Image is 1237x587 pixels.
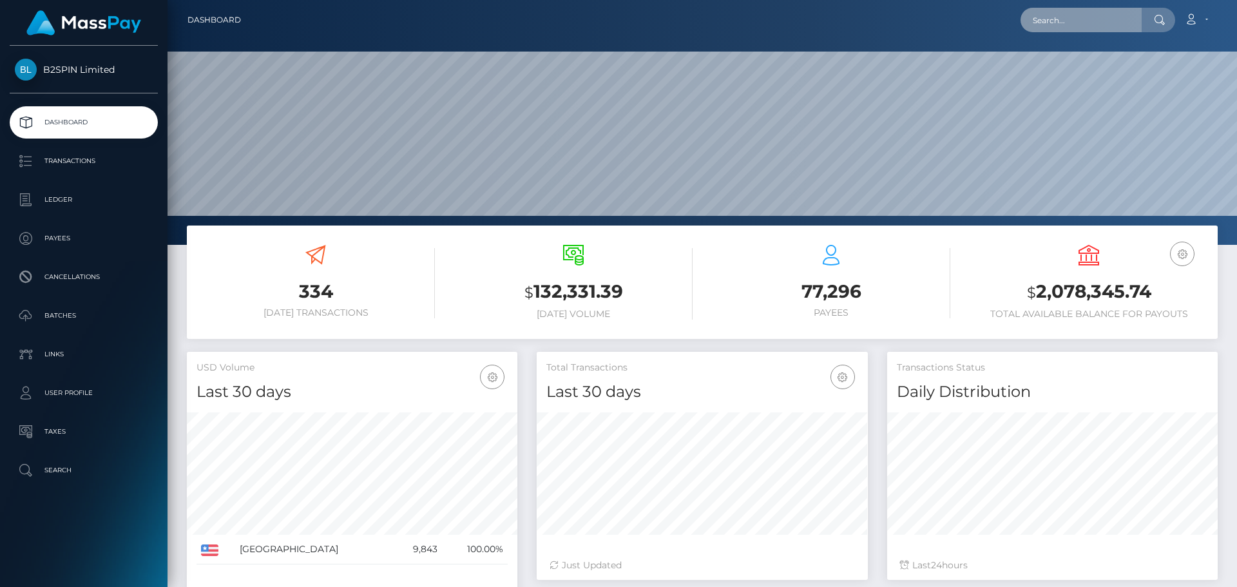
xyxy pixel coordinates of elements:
[10,106,158,139] a: Dashboard
[970,279,1208,305] h3: 2,078,345.74
[970,309,1208,320] h6: Total Available Balance for Payouts
[10,377,158,409] a: User Profile
[235,535,393,564] td: [GEOGRAPHIC_DATA]
[10,145,158,177] a: Transactions
[10,338,158,370] a: Links
[15,422,153,441] p: Taxes
[197,307,435,318] h6: [DATE] Transactions
[546,361,858,374] h5: Total Transactions
[15,461,153,480] p: Search
[931,559,942,571] span: 24
[15,383,153,403] p: User Profile
[10,261,158,293] a: Cancellations
[15,229,153,248] p: Payees
[712,279,950,304] h3: 77,296
[546,381,858,403] h4: Last 30 days
[442,535,508,564] td: 100.00%
[15,345,153,364] p: Links
[15,113,153,132] p: Dashboard
[10,222,158,255] a: Payees
[10,184,158,216] a: Ledger
[10,454,158,486] a: Search
[524,284,533,302] small: $
[187,6,241,34] a: Dashboard
[10,64,158,75] span: B2SPIN Limited
[393,535,442,564] td: 9,843
[197,361,508,374] h5: USD Volume
[197,381,508,403] h4: Last 30 days
[1021,8,1142,32] input: Search...
[897,361,1208,374] h5: Transactions Status
[454,309,693,320] h6: [DATE] Volume
[201,544,218,556] img: US.png
[15,306,153,325] p: Batches
[197,279,435,304] h3: 334
[15,267,153,287] p: Cancellations
[712,307,950,318] h6: Payees
[15,59,37,81] img: B2SPIN Limited
[15,151,153,171] p: Transactions
[550,559,854,572] div: Just Updated
[10,300,158,332] a: Batches
[15,190,153,209] p: Ledger
[900,559,1205,572] div: Last hours
[1027,284,1036,302] small: $
[10,416,158,448] a: Taxes
[454,279,693,305] h3: 132,331.39
[26,10,141,35] img: MassPay Logo
[897,381,1208,403] h4: Daily Distribution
